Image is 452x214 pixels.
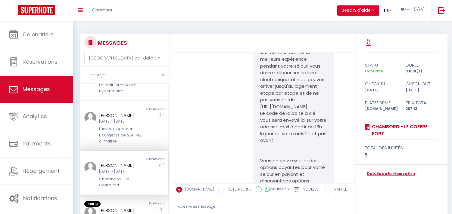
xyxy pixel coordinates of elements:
[23,140,51,147] span: Paiements
[164,207,164,211] span: 1
[80,67,169,84] input: Rechercher un mot clé
[92,7,113,13] span: Chercher
[182,187,214,193] label: [DOMAIN_NAME]
[84,201,101,207] span: Non lu
[438,7,445,14] img: logout
[99,126,142,144] div: Luxueux logement Bourgeois de 250 M2 climatisé
[23,58,58,66] span: Réservations
[99,119,142,124] div: [DATE] - [DATE]
[402,99,442,106] div: Prix total
[99,162,142,169] div: [PERSON_NAME]
[361,106,402,112] div: [DOMAIN_NAME]
[224,187,251,193] label: NOTE INTERNE
[163,162,164,166] span: 3
[402,62,442,69] div: durée
[23,31,54,38] span: Calendriers
[331,187,347,193] label: RAPPEL
[124,107,168,112] div: 3 hours ago
[99,112,142,119] div: [PERSON_NAME]
[84,112,96,124] img: ...
[260,110,327,144] p: Le code de la boite à clé vous sera envoyé ici sur votre adresse mail à partir de 16h le jour de ...
[260,103,327,110] p: [URL][DOMAIN_NAME]
[365,69,383,74] span: Confirmé
[99,169,142,175] div: [DATE] - [DATE]
[99,207,142,214] div: [PERSON_NAME]
[365,171,415,177] a: Détails de la réservation
[361,87,402,93] div: [DATE]
[414,5,424,13] span: SAV
[402,87,442,93] div: [DATE]
[402,106,442,112] div: 287.13
[176,199,351,214] div: Tapez votre message
[402,69,442,74] div: 3 nuit(s)
[99,82,142,94] div: Le petit Strasbourg hypercentre
[23,112,47,120] span: Analytics
[365,151,438,159] div: 5
[401,8,410,11] img: ...
[163,112,164,116] span: 2
[361,80,402,87] div: check in
[124,201,168,207] div: 8 hours ago
[99,176,142,188] div: Chambord - Le Coffre fort
[124,157,168,162] div: 3 hours ago
[260,49,326,103] span: Afin de vous donner la meilleure expérience pendant votre séjour, vous devrez cliquer sur ce livr...
[365,144,438,151] div: total des invités
[370,123,438,137] a: Chambord - Le Coffre fort
[361,99,402,106] div: Plateforme
[402,80,442,87] div: check out
[23,194,57,202] span: Notifications
[96,36,127,50] h3: MESSAGES
[23,167,60,175] span: Hébergement
[84,162,96,174] img: ...
[337,5,379,16] button: Besoin d'aide ?
[23,85,50,93] span: Messages
[262,186,289,193] label: WhatsApp
[303,187,319,194] label: Modèles
[361,62,402,69] div: statut
[18,5,55,15] img: Super Booking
